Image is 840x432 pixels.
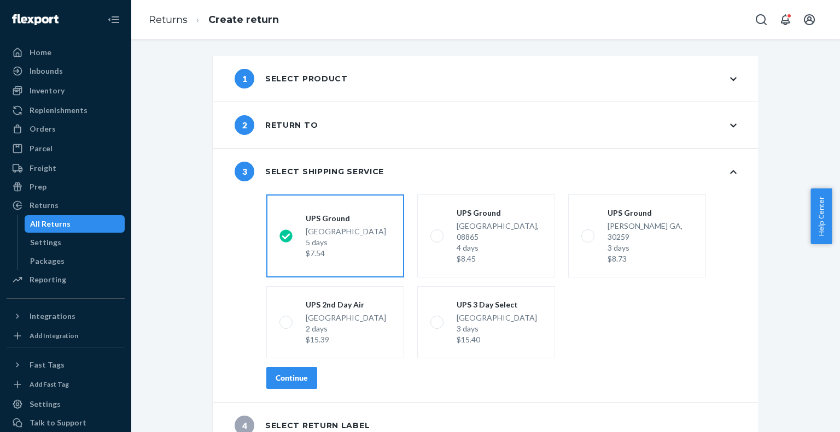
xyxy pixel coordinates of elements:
[7,307,125,325] button: Integrations
[30,311,75,322] div: Integrations
[7,378,125,391] a: Add Fast Tag
[306,213,386,224] div: UPS Ground
[7,82,125,99] a: Inventory
[276,372,308,383] div: Continue
[235,115,254,135] span: 2
[457,323,537,334] div: 3 days
[457,242,542,253] div: 4 days
[608,242,693,253] div: 3 days
[140,4,288,36] ol: breadcrumbs
[306,323,386,334] div: 2 days
[810,188,832,244] button: Help Center
[7,395,125,413] a: Settings
[30,256,65,267] div: Packages
[7,271,125,288] a: Reporting
[30,359,65,370] div: Fast Tags
[235,69,254,88] span: 1
[25,252,125,270] a: Packages
[30,66,63,76] div: Inbounds
[235,69,348,88] div: Select product
[12,14,59,25] img: Flexport logo
[798,9,820,31] button: Open account menu
[7,356,125,374] button: Fast Tags
[30,200,59,211] div: Returns
[235,162,384,181] div: Select shipping service
[7,414,125,431] a: Talk to Support
[457,334,537,345] div: $15.40
[25,215,125,233] a: All Returns
[608,221,693,264] div: [PERSON_NAME] GA, 30259
[30,417,86,428] div: Talk to Support
[306,248,386,259] div: $7.54
[30,331,78,340] div: Add Integration
[208,14,279,26] a: Create return
[30,163,56,174] div: Freight
[7,329,125,342] a: Add Integration
[7,178,125,196] a: Prep
[750,9,772,31] button: Open Search Box
[306,312,386,345] div: [GEOGRAPHIC_DATA]
[30,105,87,116] div: Replenishments
[457,299,537,310] div: UPS 3 Day Select
[7,197,125,214] a: Returns
[306,299,386,310] div: UPS 2nd Day Air
[25,234,125,251] a: Settings
[30,380,69,389] div: Add Fast Tag
[774,9,796,31] button: Open notifications
[608,208,693,218] div: UPS Ground
[306,334,386,345] div: $15.39
[30,47,51,58] div: Home
[306,237,386,248] div: 5 days
[457,208,542,218] div: UPS Ground
[7,120,125,138] a: Orders
[30,181,46,192] div: Prep
[235,162,254,181] span: 3
[608,253,693,264] div: $8.73
[7,140,125,157] a: Parcel
[306,226,386,259] div: [GEOGRAPHIC_DATA]
[457,221,542,264] div: [GEOGRAPHIC_DATA], 08865
[7,102,125,119] a: Replenishments
[235,115,318,135] div: Return to
[30,274,66,285] div: Reporting
[30,85,65,96] div: Inventory
[457,312,537,345] div: [GEOGRAPHIC_DATA]
[103,9,125,31] button: Close Navigation
[30,399,61,410] div: Settings
[266,367,317,389] button: Continue
[457,253,542,264] div: $8.45
[7,44,125,61] a: Home
[30,218,71,229] div: All Returns
[30,123,56,134] div: Orders
[30,143,52,154] div: Parcel
[30,237,61,248] div: Settings
[7,62,125,80] a: Inbounds
[149,14,188,26] a: Returns
[7,159,125,177] a: Freight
